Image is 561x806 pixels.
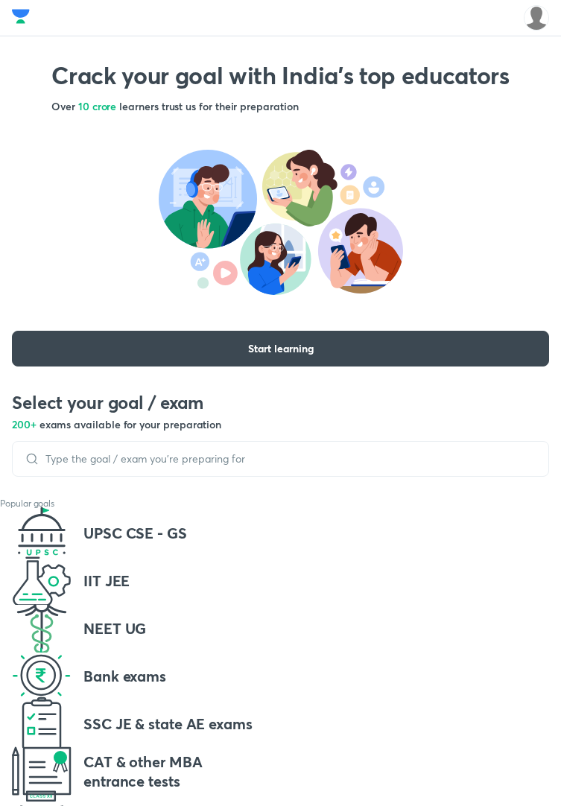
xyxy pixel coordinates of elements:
img: goal-icon [12,647,72,706]
span: Start learning [248,341,314,356]
img: goal-icon [12,599,72,659]
h4: SSC JE & state AE exams [83,714,258,734]
img: goal-icon [12,551,72,611]
span: 10 crore [78,99,116,113]
a: Company Logo [12,5,30,31]
h1: Crack your goal with India’s top educators [51,60,510,90]
img: header [159,150,403,295]
h4: NEET UG [83,619,258,638]
img: Company Logo [12,5,30,28]
span: exams available for your preparation [39,417,221,431]
img: goal-icon [12,504,72,563]
img: goal-icon [12,742,72,802]
h5: 200+ [12,417,549,432]
img: Shefali Garg [524,5,549,31]
input: Type the goal / exam you’re preparing for [39,453,536,465]
h4: IIT JEE [83,571,258,591]
h4: CAT & other MBA entrance tests [83,752,258,791]
h4: Bank exams [83,667,258,686]
h4: UPSC CSE - GS [83,524,258,543]
button: Start learning [12,331,549,366]
img: goal-icon [12,694,72,754]
h2: Select your goal / exam [12,390,549,414]
h5: Over learners trust us for their preparation [51,99,510,114]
